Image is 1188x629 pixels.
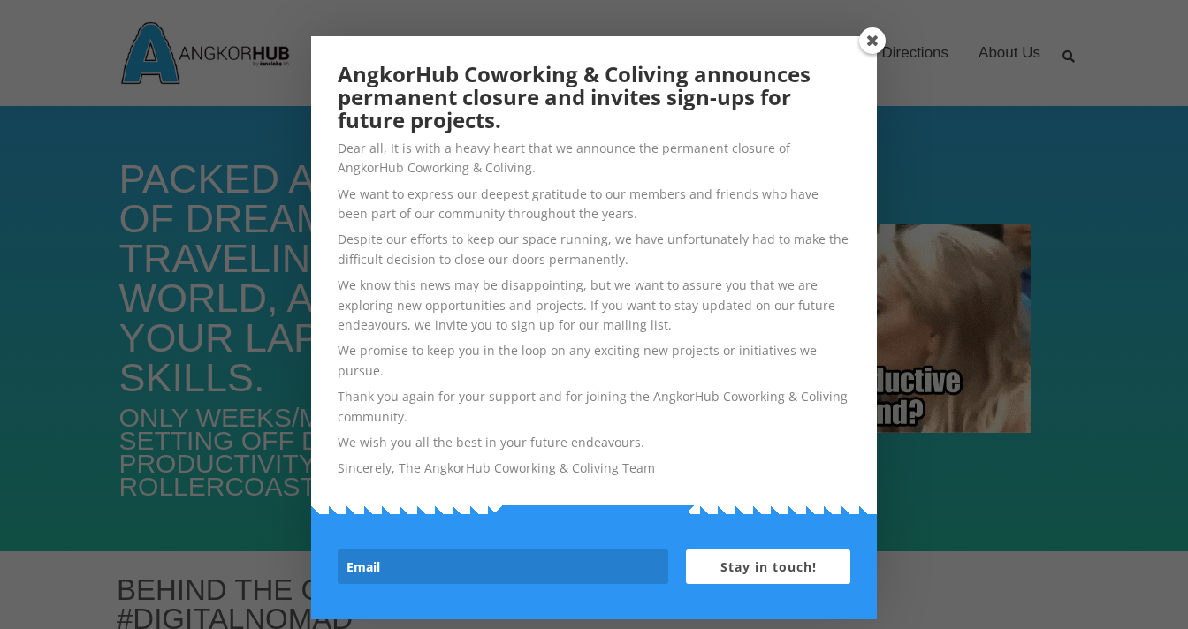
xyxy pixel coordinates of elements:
[338,458,850,478] p: Sincerely, The AngkorHub Coworking & Coliving Team
[338,185,850,224] p: We want to express our deepest gratitude to our members and friends who have been part of our com...
[338,63,850,133] h2: AngkorHub Coworking & Coliving announces permanent closure and invites sign-ups for future projects.
[686,549,850,584] button: Stay in touch!
[338,549,668,584] input: Email
[338,276,850,335] p: We know this news may be disappointing, but we want to assure you that we are exploring new oppor...
[720,558,817,575] span: Stay in touch!
[338,433,850,452] p: We wish you all the best in your future endeavours.
[338,139,850,178] p: Dear all, It is with a heavy heart that we announce the permanent closure of AngkorHub Coworking ...
[338,387,850,427] p: Thank you again for your support and for joining the AngkorHub Coworking & Coliving community.
[338,230,850,269] p: Despite our efforts to keep our space running, we have unfortunately had to make the difficult de...
[338,341,850,381] p: We promise to keep you in the loop on any exciting new projects or initiatives we pursue.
